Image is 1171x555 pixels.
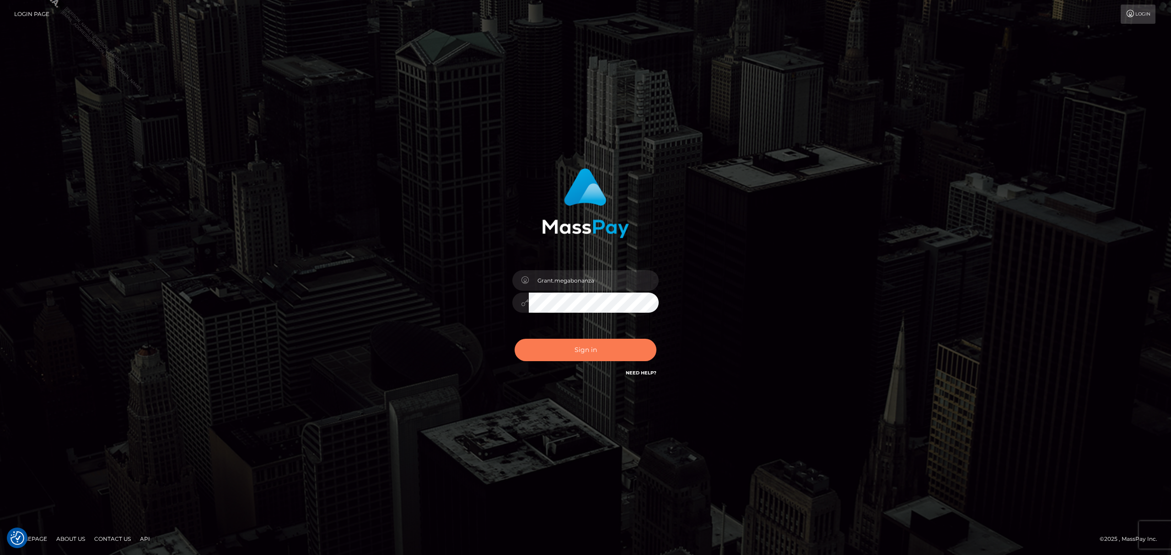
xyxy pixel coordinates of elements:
a: Need Help? [626,370,656,376]
a: Contact Us [91,532,134,546]
input: Username... [529,270,659,291]
button: Sign in [515,339,656,361]
a: Homepage [10,532,51,546]
button: Consent Preferences [11,531,24,545]
img: MassPay Login [542,168,629,238]
a: About Us [53,532,89,546]
a: Login [1121,5,1155,24]
a: Login Page [14,5,49,24]
div: © 2025 , MassPay Inc. [1100,534,1164,544]
img: Revisit consent button [11,531,24,545]
a: API [136,532,154,546]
